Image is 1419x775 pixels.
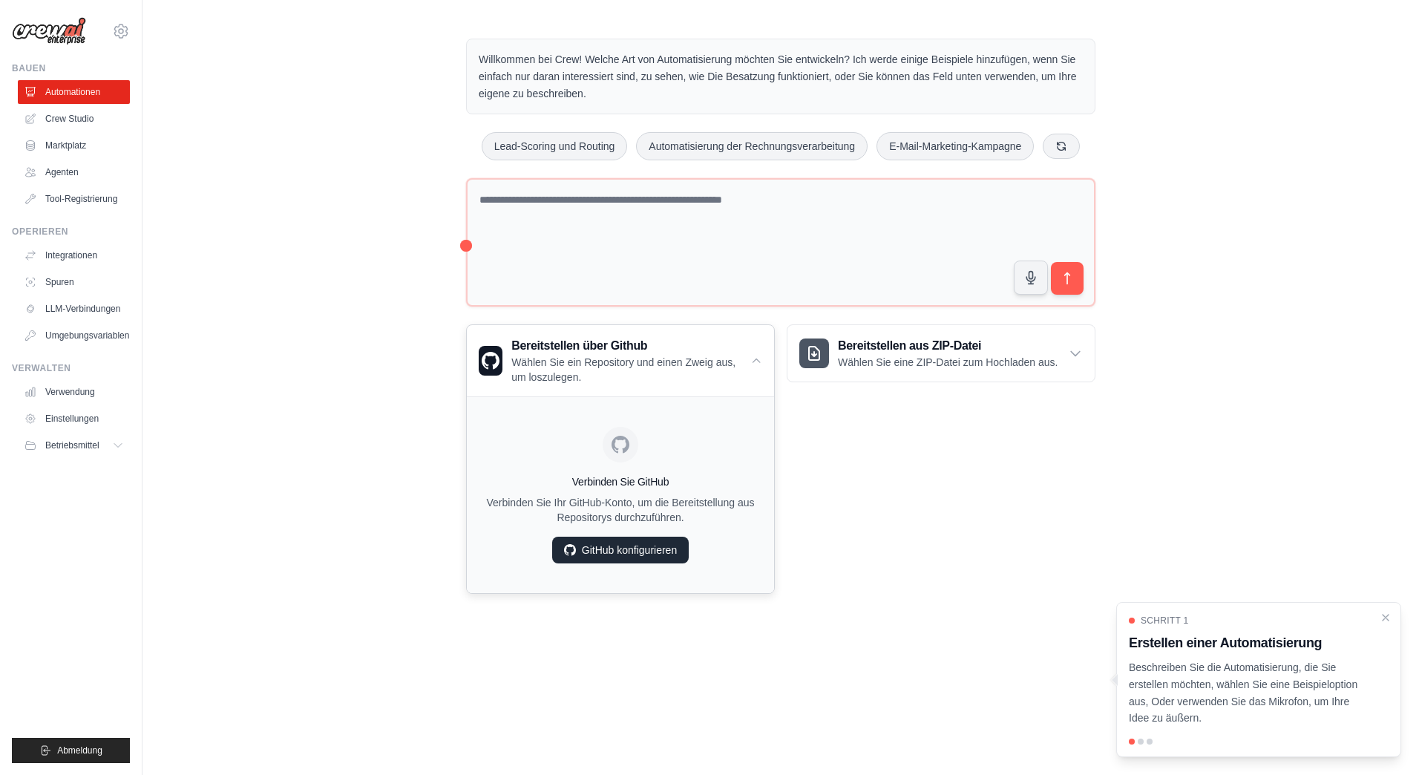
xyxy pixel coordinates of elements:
a: Agenten [18,160,130,184]
button: Lead-Scoring und Routing [482,132,628,160]
div: Operieren [12,226,130,238]
font: GitHub konfigurieren [582,543,677,557]
a: Crew Studio [18,107,130,131]
h3: Bereitstellen aus ZIP-Datei [838,337,1058,355]
a: LLM-Verbindungen [18,297,130,321]
button: Komplettlösung schließen [1380,612,1392,624]
h4: Verbinden Sie GitHub [479,474,762,489]
a: Spuren [18,270,130,294]
a: Verwendung [18,380,130,404]
span: Betriebsmittel [45,439,99,451]
h3: Erstellen einer Automatisierung [1129,632,1371,653]
div: Verwalten [12,362,130,374]
h3: Bereitstellen über Github [511,337,750,355]
font: Verwendung [45,386,95,398]
img: Logo [12,17,86,45]
font: Marktplatz [45,140,86,151]
button: E-Mail-Marketing-Kampagne [876,132,1034,160]
font: Tool-Registrierung [45,193,117,205]
a: Tool-Registrierung [18,187,130,211]
a: Automationen [18,80,130,104]
a: Marktplatz [18,134,130,157]
span: Abmeldung [57,745,102,756]
font: Crew Studio [45,113,94,125]
a: GitHub konfigurieren [552,537,689,563]
a: Integrationen [18,243,130,267]
p: Wählen Sie ein Repository und einen Zweig aus, um loszulegen. [511,355,750,385]
font: Agenten [45,166,79,178]
a: Umgebungsvariablen [18,324,130,347]
font: Integrationen [45,249,97,261]
div: Bauen [12,62,130,74]
p: Beschreiben Sie die Automatisierung, die Sie erstellen möchten, wählen Sie eine Beispieloption au... [1129,659,1371,727]
span: Schritt 1 [1141,615,1189,627]
p: Wählen Sie eine ZIP-Datei zum Hochladen aus. [838,355,1058,370]
font: Spuren [45,276,74,288]
button: Betriebsmittel [18,434,130,457]
div: Chat-Widget [1345,704,1419,775]
a: Einstellungen [18,407,130,431]
font: Einstellungen [45,413,99,425]
font: Umgebungsvariablen [45,330,129,341]
iframe: Chat Widget [1345,704,1419,775]
button: Abmeldung [12,738,130,763]
font: Automationen [45,86,100,98]
button: Automatisierung der Rechnungsverarbeitung [636,132,868,160]
p: Willkommen bei Crew! Welche Art von Automatisierung möchten Sie entwickeln? Ich werde einige Beis... [479,51,1083,102]
font: LLM-Verbindungen [45,303,120,315]
p: Verbinden Sie Ihr GitHub-Konto, um die Bereitstellung aus Repositorys durchzuführen. [479,495,762,525]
